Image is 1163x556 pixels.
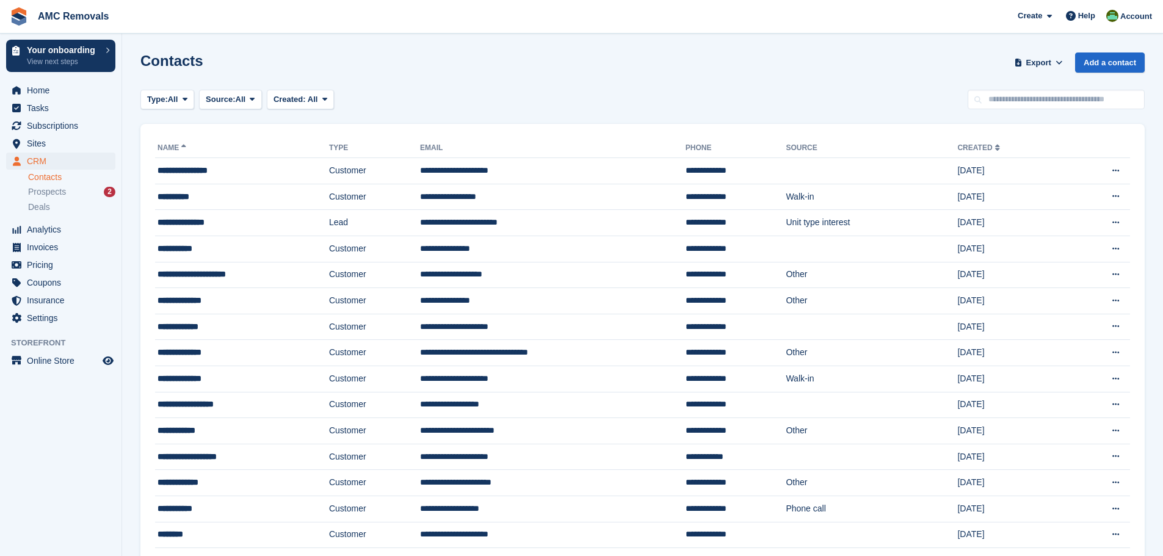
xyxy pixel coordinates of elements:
span: Home [27,82,100,99]
span: Subscriptions [27,117,100,134]
td: Customer [329,262,420,288]
div: 2 [104,187,115,197]
td: [DATE] [957,314,1067,340]
span: Storefront [11,337,121,349]
a: Name [158,143,189,152]
span: Pricing [27,256,100,273]
span: Prospects [28,186,66,198]
td: [DATE] [957,392,1067,418]
span: Insurance [27,292,100,309]
td: Walk-in [786,184,957,210]
p: Your onboarding [27,46,100,54]
h1: Contacts [140,52,203,69]
td: Other [786,418,957,444]
span: Export [1026,57,1051,69]
p: View next steps [27,56,100,67]
a: menu [6,82,115,99]
span: Created: [274,95,306,104]
span: All [236,93,246,106]
a: Prospects 2 [28,186,115,198]
a: menu [6,117,115,134]
a: menu [6,256,115,273]
th: Type [329,139,420,158]
td: Customer [329,158,420,184]
td: [DATE] [957,288,1067,314]
td: Walk-in [786,366,957,392]
a: menu [6,99,115,117]
td: Other [786,340,957,366]
a: Deals [28,201,115,214]
th: Phone [686,139,786,158]
button: Created: All [267,90,334,110]
td: Customer [329,184,420,210]
td: [DATE] [957,184,1067,210]
th: Source [786,139,957,158]
a: Created [957,143,1002,152]
span: CRM [27,153,100,170]
span: All [168,93,178,106]
a: menu [6,274,115,291]
img: stora-icon-8386f47178a22dfd0bd8f6a31ec36ba5ce8667c1dd55bd0f319d3a0aa187defe.svg [10,7,28,26]
td: Unit type interest [786,210,957,236]
a: Preview store [101,353,115,368]
a: menu [6,239,115,256]
button: Source: All [199,90,262,110]
td: [DATE] [957,340,1067,366]
img: Kayleigh Deegan [1106,10,1118,22]
td: Other [786,470,957,496]
td: Customer [329,392,420,418]
td: [DATE] [957,444,1067,470]
td: [DATE] [957,522,1067,548]
td: Customer [329,496,420,522]
a: AMC Removals [33,6,114,26]
span: Invoices [27,239,100,256]
a: menu [6,135,115,152]
a: Contacts [28,171,115,183]
td: Customer [329,288,420,314]
span: Sites [27,135,100,152]
span: Tasks [27,99,100,117]
td: [DATE] [957,418,1067,444]
td: Customer [329,444,420,470]
a: menu [6,352,115,369]
a: menu [6,292,115,309]
td: Customer [329,366,420,392]
td: [DATE] [957,210,1067,236]
td: [DATE] [957,158,1067,184]
td: Customer [329,236,420,262]
th: Email [420,139,686,158]
td: [DATE] [957,262,1067,288]
button: Export [1012,52,1065,73]
a: menu [6,309,115,327]
span: Settings [27,309,100,327]
td: [DATE] [957,236,1067,262]
span: Create [1018,10,1042,22]
td: Customer [329,522,420,548]
span: Account [1120,10,1152,23]
span: Source: [206,93,235,106]
span: Analytics [27,221,100,238]
td: [DATE] [957,366,1067,392]
a: menu [6,221,115,238]
td: Other [786,288,957,314]
span: Help [1078,10,1095,22]
a: Your onboarding View next steps [6,40,115,72]
span: All [308,95,318,104]
td: Lead [329,210,420,236]
button: Type: All [140,90,194,110]
span: Deals [28,201,50,213]
td: Other [786,262,957,288]
td: Customer [329,340,420,366]
td: Customer [329,418,420,444]
td: Phone call [786,496,957,522]
td: Customer [329,470,420,496]
td: Customer [329,314,420,340]
span: Type: [147,93,168,106]
td: [DATE] [957,470,1067,496]
a: menu [6,153,115,170]
span: Online Store [27,352,100,369]
td: [DATE] [957,496,1067,522]
a: Add a contact [1075,52,1145,73]
span: Coupons [27,274,100,291]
